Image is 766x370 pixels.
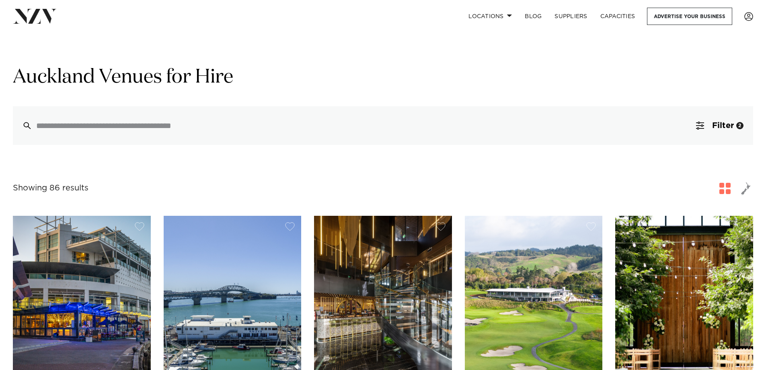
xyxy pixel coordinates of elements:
[13,9,57,23] img: nzv-logo.png
[647,8,732,25] a: Advertise your business
[13,65,753,90] h1: Auckland Venues for Hire
[518,8,548,25] a: BLOG
[13,182,88,194] div: Showing 86 results
[548,8,593,25] a: SUPPLIERS
[736,122,743,129] div: 2
[686,106,753,145] button: Filter2
[462,8,518,25] a: Locations
[594,8,642,25] a: Capacities
[712,122,734,130] span: Filter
